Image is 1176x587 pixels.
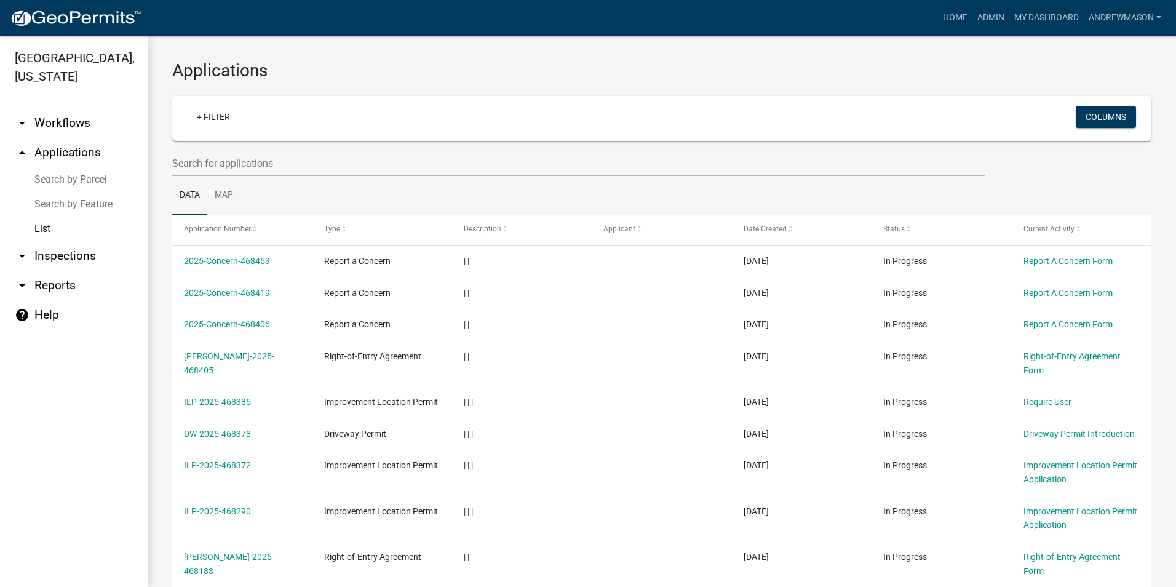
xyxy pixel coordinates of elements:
[324,552,421,562] span: Right-of-Entry Agreement
[184,552,274,576] a: [PERSON_NAME]-2025-468183
[464,225,501,233] span: Description
[207,176,240,215] a: Map
[464,288,469,298] span: | |
[744,397,769,407] span: 08/24/2025
[883,351,927,361] span: In Progress
[324,506,438,516] span: Improvement Location Permit
[883,225,905,233] span: Status
[744,552,769,562] span: 08/23/2025
[872,215,1011,244] datatable-header-cell: Status
[464,552,469,562] span: | |
[744,288,769,298] span: 08/24/2025
[184,319,270,329] a: 2025-Concern-468406
[1023,460,1137,484] a: Improvement Location Permit Application
[172,60,1151,81] h3: Applications
[592,215,731,244] datatable-header-cell: Applicant
[184,460,251,470] a: ILP-2025-468372
[744,256,769,266] span: 08/24/2025
[744,460,769,470] span: 08/24/2025
[172,151,985,176] input: Search for applications
[464,429,473,439] span: | | |
[15,249,30,263] i: arrow_drop_down
[184,429,251,439] a: DW-2025-468378
[184,225,251,233] span: Application Number
[324,429,386,439] span: Driveway Permit
[184,288,270,298] a: 2025-Concern-468419
[883,288,927,298] span: In Progress
[972,6,1009,30] a: Admin
[324,225,340,233] span: Type
[1023,506,1137,530] a: Improvement Location Permit Application
[464,397,473,407] span: | | |
[1023,397,1071,407] a: Require User
[883,460,927,470] span: In Progress
[744,429,769,439] span: 08/24/2025
[15,145,30,160] i: arrow_drop_up
[172,176,207,215] a: Data
[883,319,927,329] span: In Progress
[187,106,240,128] a: + Filter
[324,460,438,470] span: Improvement Location Permit
[1023,288,1113,298] a: Report A Concern Form
[1009,6,1084,30] a: My Dashboard
[15,278,30,293] i: arrow_drop_down
[1023,225,1075,233] span: Current Activity
[1023,256,1113,266] a: Report A Concern Form
[464,256,469,266] span: | |
[938,6,972,30] a: Home
[744,351,769,361] span: 08/24/2025
[324,319,391,329] span: Report a Concern
[464,460,473,470] span: | | |
[1023,351,1121,375] a: Right-of-Entry Agreement Form
[15,116,30,130] i: arrow_drop_down
[312,215,451,244] datatable-header-cell: Type
[1023,319,1113,329] a: Report A Concern Form
[883,506,927,516] span: In Progress
[464,506,473,516] span: | | |
[883,552,927,562] span: In Progress
[1023,552,1121,576] a: Right-of-Entry Agreement Form
[324,256,391,266] span: Report a Concern
[184,351,274,375] a: [PERSON_NAME]-2025-468405
[744,225,787,233] span: Date Created
[464,319,469,329] span: | |
[1023,429,1135,439] a: Driveway Permit Introduction
[732,215,872,244] datatable-header-cell: Date Created
[464,351,469,361] span: | |
[324,288,391,298] span: Report a Concern
[15,308,30,322] i: help
[883,256,927,266] span: In Progress
[324,351,421,361] span: Right-of-Entry Agreement
[883,397,927,407] span: In Progress
[172,215,312,244] datatable-header-cell: Application Number
[184,506,251,516] a: ILP-2025-468290
[1084,6,1166,30] a: AndrewMason
[744,319,769,329] span: 08/24/2025
[324,397,438,407] span: Improvement Location Permit
[1012,215,1151,244] datatable-header-cell: Current Activity
[744,506,769,516] span: 08/23/2025
[452,215,592,244] datatable-header-cell: Description
[1076,106,1136,128] button: Columns
[603,225,635,233] span: Applicant
[883,429,927,439] span: In Progress
[184,397,251,407] a: ILP-2025-468385
[184,256,270,266] a: 2025-Concern-468453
